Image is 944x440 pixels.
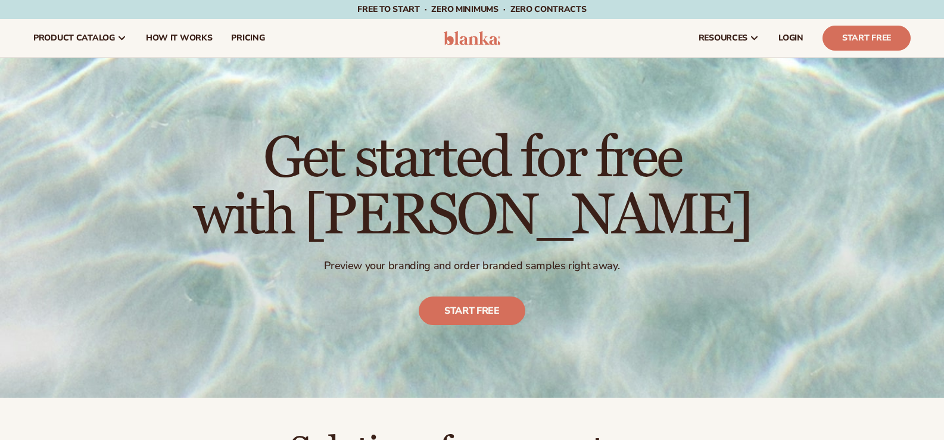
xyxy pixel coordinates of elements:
[699,33,747,43] span: resources
[33,33,115,43] span: product catalog
[193,130,751,245] h1: Get started for free with [PERSON_NAME]
[136,19,222,57] a: How It Works
[689,19,769,57] a: resources
[419,297,525,325] a: Start free
[146,33,213,43] span: How It Works
[357,4,586,15] span: Free to start · ZERO minimums · ZERO contracts
[231,33,264,43] span: pricing
[769,19,813,57] a: LOGIN
[823,26,911,51] a: Start Free
[193,259,751,273] p: Preview your branding and order branded samples right away.
[444,31,500,45] img: logo
[24,19,136,57] a: product catalog
[778,33,803,43] span: LOGIN
[222,19,274,57] a: pricing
